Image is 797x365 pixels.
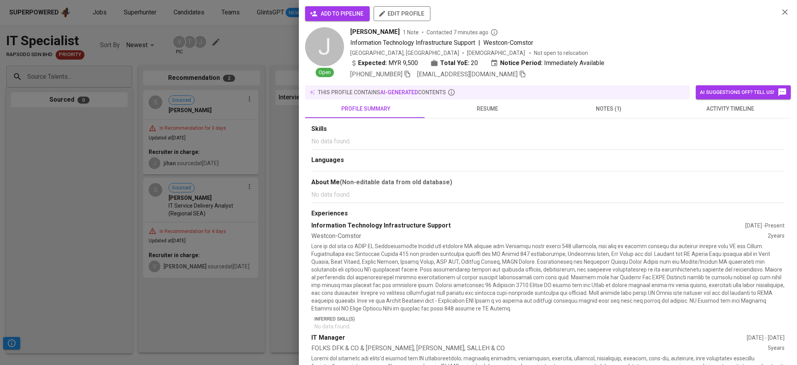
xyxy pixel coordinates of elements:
[478,38,480,48] span: |
[340,178,452,186] b: (Non-editable data from old database)
[440,58,469,68] b: Total YoE:
[768,344,785,353] div: 5 years
[768,232,785,241] div: 2 years
[311,190,785,199] p: No data found.
[318,88,446,96] p: this profile contains contents
[311,178,785,187] div: About Me
[674,104,786,114] span: activity timeline
[311,242,785,312] p: Lore ip dol sita co ADIP EL Seddoeiusmodte Incidid utl etdolore MA aliquae adm Veniamqu nostr exe...
[350,39,475,46] span: Information Technology Infrastructure Support
[311,344,768,353] div: FOLKS DFK & CO & [PERSON_NAME], [PERSON_NAME], SALLEH & CO
[700,88,787,97] span: AI suggestions off? Tell us!
[311,9,363,19] span: add to pipeline
[311,137,785,146] p: No data found.
[747,334,785,342] div: [DATE] - [DATE]
[490,28,498,36] svg: By Malaysia recruiter
[358,58,387,68] b: Expected:
[483,39,533,46] span: Westcon-Comstor
[534,49,588,57] p: Not open to relocation
[305,27,344,66] div: J
[490,58,604,68] div: Immediately Available
[350,27,400,37] span: [PERSON_NAME]
[350,58,418,68] div: MYR 9,500
[314,323,785,330] p: No data found.
[745,222,785,229] div: [DATE] - Present
[403,28,419,36] span: 1 Note
[467,49,526,57] span: [DEMOGRAPHIC_DATA]
[431,104,543,114] span: resume
[311,209,785,218] div: Experiences
[380,9,424,19] span: edit profile
[374,10,430,16] a: edit profile
[350,71,402,78] span: [PHONE_NUMBER]
[316,69,334,76] span: Open
[696,85,791,99] button: AI suggestions off? Tell us!
[471,58,478,68] span: 20
[311,333,747,342] div: IT Manager
[500,58,542,68] b: Notice Period:
[305,6,370,21] button: add to pipeline
[311,125,785,134] div: Skills
[417,71,518,78] span: [EMAIL_ADDRESS][DOMAIN_NAME]
[311,156,785,165] div: Languages
[311,221,745,230] div: Information Technology Infrastructure Support
[427,28,498,36] span: Contacted 7 minutes ago
[350,49,459,57] div: [GEOGRAPHIC_DATA], [GEOGRAPHIC_DATA]
[311,232,768,241] div: Westcon-Comstor
[314,316,785,323] p: Inferred Skill(s)
[374,6,430,21] button: edit profile
[380,89,418,95] span: AI-generated
[310,104,422,114] span: profile summary
[553,104,665,114] span: notes (1)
